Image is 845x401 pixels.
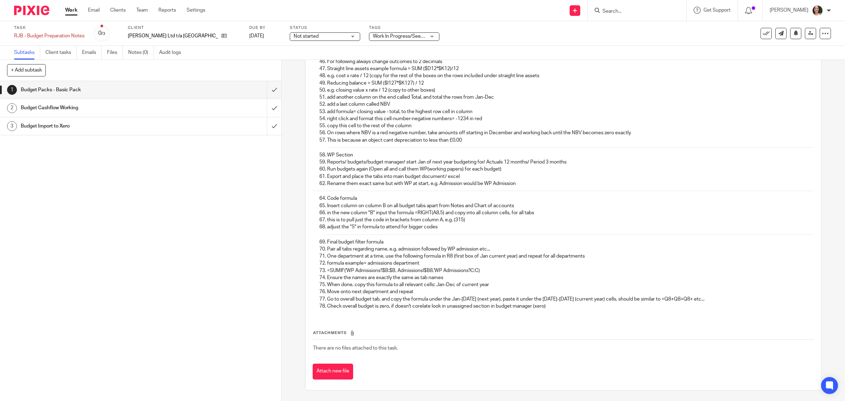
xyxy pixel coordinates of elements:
[327,281,814,288] p: When done, copy this formula to all relevant cells: Jan-Dec of current year
[7,64,46,76] button: + Add subtask
[21,103,180,113] h1: Budget Cashflow Working
[290,25,360,31] label: Status
[101,32,105,36] small: /3
[14,6,49,15] img: Pixie
[327,216,814,223] p: this is to pull just the code in brackets from column A, e.g. (315)
[294,34,319,39] span: Not started
[249,25,281,31] label: Due by
[327,101,814,108] p: add a last column called NBV
[327,72,814,79] p: e.g. cost x rate / 12 (copy for the rest of the boxes on the rows included under straight line as...
[158,7,176,14] a: Reports
[82,46,102,60] a: Emails
[327,115,814,122] p: right click and format this cell-number-negative numbers= -1234 in red
[7,121,17,131] div: 3
[107,46,123,60] a: Files
[21,85,180,95] h1: Budget Packs - Basic Pack
[812,5,823,16] img: me.jpg
[327,129,814,136] p: On rows where NBV is a red negative number, take amounts off starting in December and working bac...
[327,223,814,230] p: adjust the "5" in formula to attend for bigger codes
[369,25,439,31] label: Tags
[128,32,218,39] p: [PERSON_NAME] Ltd t/a [GEOGRAPHIC_DATA]
[45,46,77,60] a: Client tasks
[7,85,17,95] div: 1
[313,364,353,380] button: Attach new file
[14,25,84,31] label: Task
[327,173,814,180] p: Export and place the tabs into main budget document/ excel
[327,239,814,246] p: Final budget filter formula
[98,29,105,37] div: 0
[327,253,814,260] p: One department at a time, use the following formula in R8 (first box of Jan current year) and rep...
[14,46,40,60] a: Subtasks
[327,274,814,281] p: Ensure the names are exactly the same as tab names
[327,180,814,187] p: Rename them exact same but with WP at start, e.g. Admission would be WP Admission
[327,58,814,65] p: For following always change outcomes to 2 decimals
[327,296,814,303] p: Go to overall budget tab, and copy the formula under the Jan-[DATE] (next year), paste it under t...
[7,103,17,113] div: 2
[128,25,240,31] label: Client
[159,46,186,60] a: Audit logs
[327,260,814,267] p: formula example= admissions department
[88,7,100,14] a: Email
[327,159,814,166] p: Reports/ budgets/budget manager/ start Jan of next year budgeting for/ Actuals 12 months/ Period ...
[136,7,148,14] a: Team
[110,7,126,14] a: Clients
[128,46,154,60] a: Notes (0)
[327,288,814,295] p: Move onto next department and repeat
[327,94,814,101] p: add another column on the end called Total, and total the rows from Jan-Dec
[327,246,814,253] p: Pair all tabs regarding name, e.g. admission followed by WP admission etc...
[327,152,814,159] p: WP Section
[14,32,84,39] div: RJB - Budget Preparation Notes
[327,65,814,72] p: Straight line assets example formula = SUM ($D12*$K12)/12
[327,202,814,209] p: Insert column on column B on all budget tabs apart from Notes and Chart of accounts
[703,8,731,13] span: Get Support
[602,8,665,15] input: Search
[327,80,814,87] p: Reducing balance = SUM ($I127*$K127) / 12
[327,122,814,129] p: copy this cell to the rest of the column
[187,7,205,14] a: Settings
[249,33,264,38] span: [DATE]
[770,7,808,14] p: [PERSON_NAME]
[327,195,814,202] p: Code formula
[327,166,814,173] p: Run budgets again (Open all and call them WP(working papers) for each budget)
[327,303,814,310] p: Check overall budget is zero, if doesn't corelate look in unassigned section in budget manager (x...
[327,87,814,94] p: e.g. closing value x rate / 12 (copy to other boxes)
[313,346,398,351] span: There are no files attached to this task.
[327,267,814,274] p: =SUMIF('WP Admissions'!$B:$B, Admissions!$B8,'WP Admissions'!C:C)
[373,34,451,39] span: Work In Progress/See notes on task
[327,108,814,115] p: add formula= closing value - total, to the highest row cell in column
[65,7,77,14] a: Work
[327,137,814,144] p: This is because an object cant depreciation to less than £0.00
[313,331,347,335] span: Attachments
[21,121,180,131] h1: Budget Import to Xero
[327,209,814,216] p: in the new column "B" input the formula =RIGHT(A8,5) and copy into all column cells, for all tabs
